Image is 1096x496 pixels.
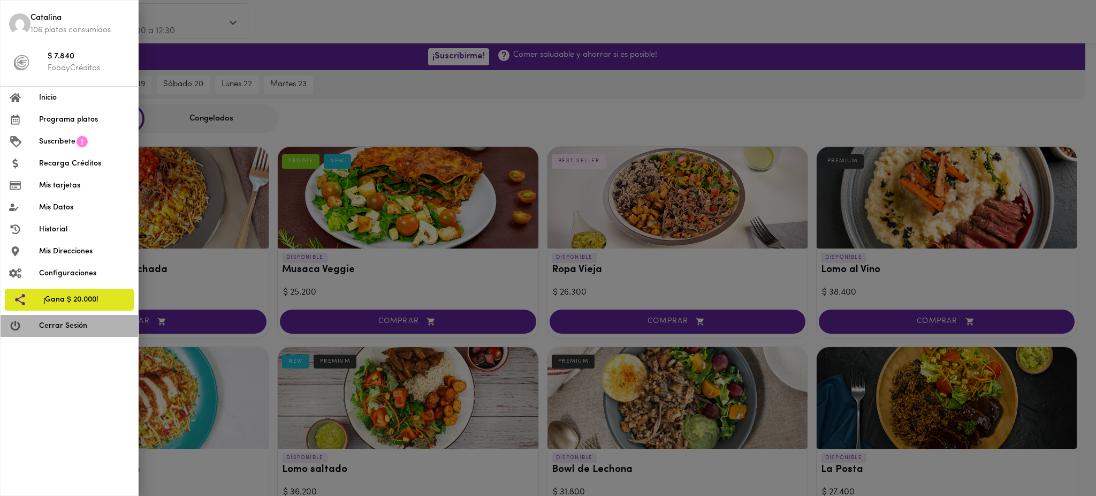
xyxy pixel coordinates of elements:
span: Programa platos [39,114,130,125]
span: Mis Direcciones [39,246,130,257]
span: Suscríbete [39,136,75,147]
span: Catalina [31,12,130,25]
iframe: Messagebird Livechat Widget [1034,434,1085,485]
img: foody-creditos-black.png [13,55,29,71]
span: Inicio [39,92,130,103]
span: ¡Gana $ 20.000! [43,294,125,305]
span: $ 7.840 [48,51,130,63]
span: Historial [39,224,130,235]
span: Mis tarjetas [39,180,130,191]
span: Cerrar Sesión [39,320,130,332]
p: 106 platos consumidos [31,25,130,36]
span: Mis Datos [39,202,130,213]
span: Configuraciones [39,268,130,279]
p: FoodyCréditos [48,63,130,74]
span: Recarga Créditos [39,158,130,169]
